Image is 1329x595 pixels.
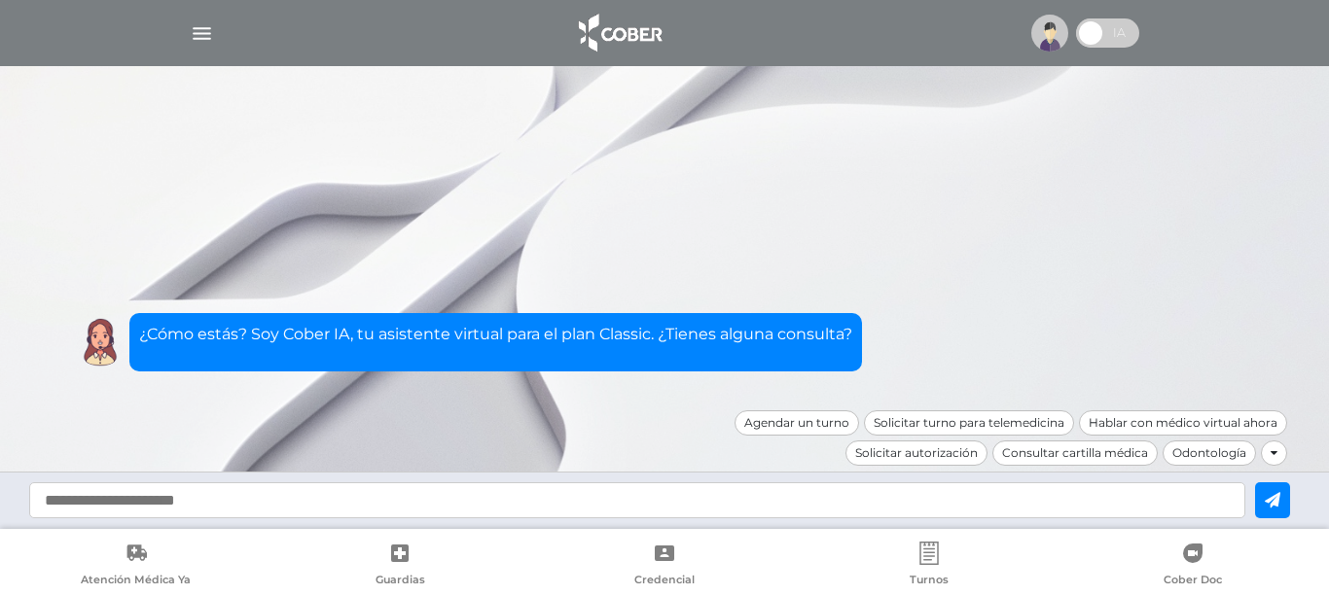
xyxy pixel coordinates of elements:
img: profile-placeholder.svg [1031,15,1068,52]
img: Cober_menu-lines-white.svg [190,21,214,46]
span: Atención Médica Ya [81,573,191,590]
span: Turnos [910,573,949,590]
span: Cober Doc [1164,573,1222,590]
a: Atención Médica Ya [4,542,269,591]
div: Odontología [1163,440,1256,466]
img: Cober IA [76,318,125,367]
div: Consultar cartilla médica [992,440,1158,466]
a: Cober Doc [1060,542,1325,591]
a: Guardias [269,542,533,591]
div: Solicitar autorización [845,440,988,466]
div: Hablar con médico virtual ahora [1079,410,1287,436]
img: logo_cober_home-white.png [568,10,670,56]
span: Guardias [376,573,425,590]
div: Agendar un turno [735,410,859,436]
a: Credencial [532,542,797,591]
div: Solicitar turno para telemedicina [864,410,1074,436]
a: Turnos [797,542,1061,591]
span: Credencial [634,573,695,590]
p: ¿Cómo estás? Soy Cober IA, tu asistente virtual para el plan Classic. ¿Tienes alguna consulta? [139,323,852,346]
